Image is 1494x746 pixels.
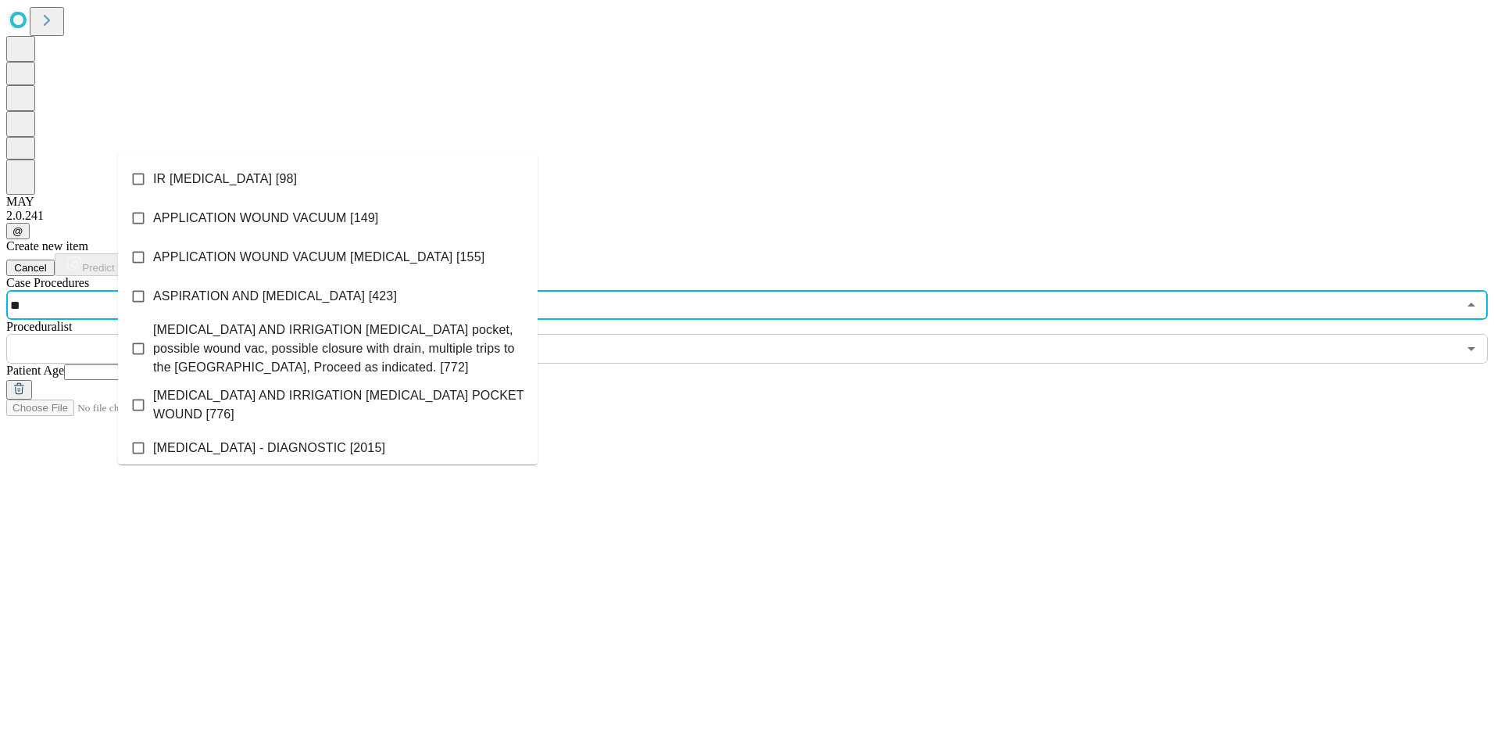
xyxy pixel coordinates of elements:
[6,239,88,253] span: Create new item
[153,287,397,306] span: ASPIRATION AND [MEDICAL_DATA] [423]
[153,321,525,377] span: [MEDICAL_DATA] AND IRRIGATION [MEDICAL_DATA] pocket, possible wound vac, possible closure with dr...
[153,386,525,424] span: [MEDICAL_DATA] AND IRRIGATION [MEDICAL_DATA] POCKET WOUND [776]
[13,225,23,237] span: @
[6,195,1488,209] div: MAY
[6,276,89,289] span: Scheduled Procedure
[6,209,1488,223] div: 2.0.241
[6,260,55,276] button: Cancel
[82,262,114,274] span: Predict
[153,248,484,267] span: APPLICATION WOUND VACUUM [MEDICAL_DATA] [155]
[1460,294,1482,316] button: Close
[153,170,297,188] span: IR [MEDICAL_DATA] [98]
[153,209,378,228] span: APPLICATION WOUND VACUUM [149]
[14,262,47,274] span: Cancel
[1460,338,1482,360] button: Open
[6,320,72,333] span: Proceduralist
[153,439,385,457] span: [MEDICAL_DATA] - DIAGNOSTIC [2015]
[6,364,64,377] span: Patient Age
[55,253,127,276] button: Predict
[6,223,30,239] button: @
